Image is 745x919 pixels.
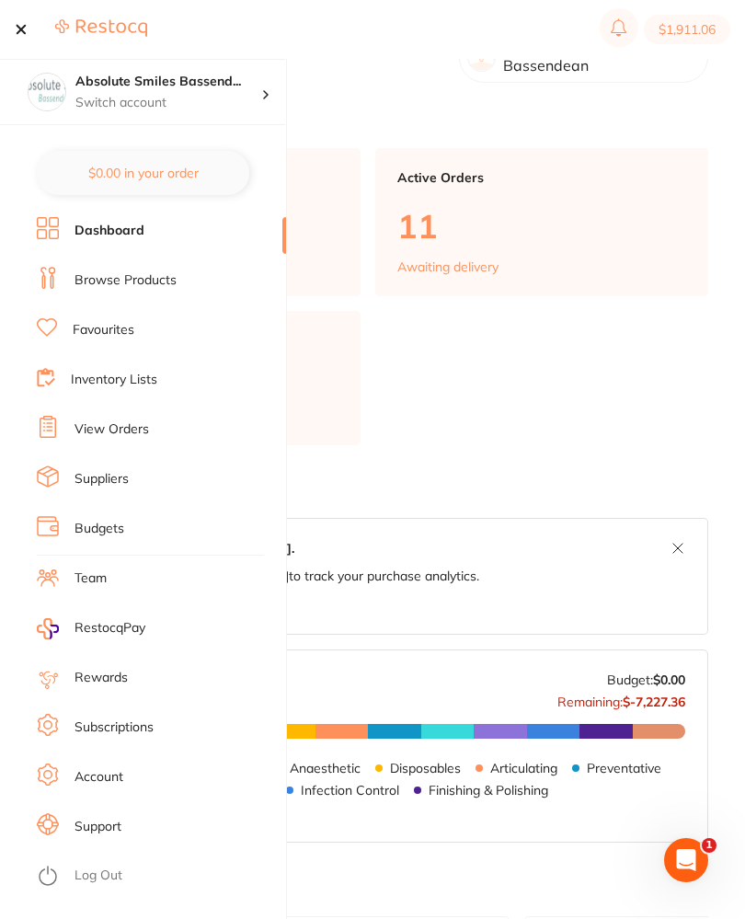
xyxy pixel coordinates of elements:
[55,18,147,40] a: Restocq Logo
[29,74,65,110] img: Absolute Smiles Bassendean
[490,761,557,775] p: Articulating
[73,321,134,339] a: Favourites
[290,761,361,775] p: Anaesthetic
[37,618,145,639] a: RestocqPay
[74,718,154,737] a: Subscriptions
[664,838,708,882] iframe: Intercom live chat
[75,94,261,112] p: Switch account
[74,271,177,290] a: Browse Products
[397,259,499,274] p: Awaiting delivery
[74,867,122,885] a: Log Out
[390,761,461,775] p: Disposables
[37,151,249,195] button: $0.00 in your order
[74,818,121,836] a: Support
[503,40,693,75] p: Absolute Smiles Bassendean
[587,761,661,775] p: Preventative
[397,170,686,185] p: Active Orders
[74,669,128,687] a: Rewards
[702,838,716,853] span: 1
[397,207,686,245] p: 11
[74,619,145,638] span: RestocqPay
[74,420,149,439] a: View Orders
[55,18,147,38] img: Restocq Logo
[74,470,129,488] a: Suppliers
[28,872,708,898] h2: Recent Orders
[37,618,59,639] img: RestocqPay
[429,783,548,798] p: Finishing & Polishing
[74,768,123,787] a: Account
[653,672,685,688] strong: $0.00
[75,73,261,91] h4: Absolute Smiles Bassendean
[37,862,281,891] button: Log Out
[74,222,144,240] a: Dashboard
[74,569,107,588] a: Team
[607,672,685,687] p: Budget:
[375,148,708,297] a: Active Orders11Awaiting delivery
[557,687,685,709] p: Remaining:
[28,475,708,500] h2: [DATE] Budget
[623,694,685,710] strong: $-7,227.36
[71,371,157,389] a: Inventory Lists
[74,520,124,538] a: Budgets
[301,783,399,798] p: Infection Control
[644,15,730,44] button: $1,911.06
